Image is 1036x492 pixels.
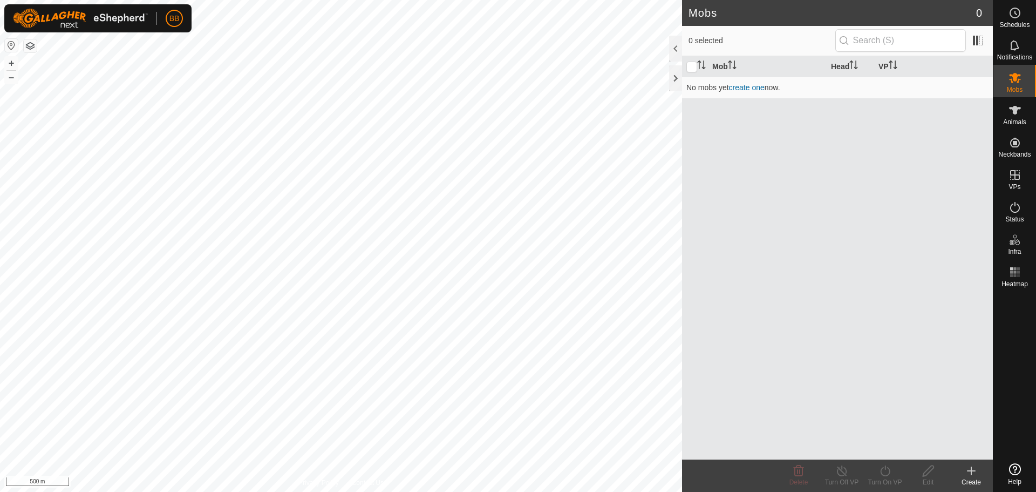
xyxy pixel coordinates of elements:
span: VPs [1008,184,1020,190]
p-sorticon: Activate to sort [889,62,897,71]
th: Mob [708,56,827,77]
div: Turn Off VP [820,477,863,487]
span: 0 selected [689,35,835,46]
a: Help [993,459,1036,489]
img: Gallagher Logo [13,9,148,28]
button: Reset Map [5,39,18,52]
span: 0 [976,5,982,21]
span: BB [169,13,180,24]
p-sorticon: Activate to sort [849,62,858,71]
p-sorticon: Activate to sort [728,62,737,71]
span: Delete [789,478,808,486]
a: Privacy Policy [298,478,339,488]
a: Contact Us [352,478,384,488]
button: Map Layers [24,39,37,52]
button: + [5,57,18,70]
span: Status [1005,216,1024,223]
p-sorticon: Activate to sort [697,62,706,71]
div: Create [950,477,993,487]
td: No mobs yet now. [682,77,993,98]
span: Help [1008,478,1021,485]
span: Infra [1008,248,1021,255]
span: Animals [1003,119,1026,125]
th: Head [827,56,874,77]
span: Notifications [997,54,1032,60]
a: create one [729,83,765,92]
span: Mobs [1007,86,1023,93]
span: Schedules [999,22,1030,28]
input: Search (S) [835,29,966,52]
div: Turn On VP [863,477,906,487]
div: Edit [906,477,950,487]
th: VP [874,56,993,77]
button: – [5,71,18,84]
span: Neckbands [998,151,1031,158]
span: Heatmap [1001,281,1028,287]
h2: Mobs [689,6,976,19]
